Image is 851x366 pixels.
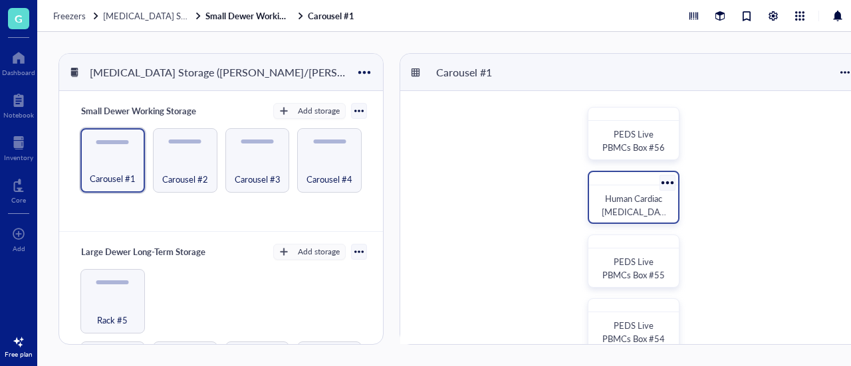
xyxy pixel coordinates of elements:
a: Small Dewer Working StorageCarousel #1 [205,10,357,22]
div: Add storage [298,246,340,258]
span: PEDS Live PBMCs Box #55 [602,255,665,281]
div: Notebook [3,111,34,119]
button: Add storage [273,103,346,119]
div: Small Dewer Working Storage [75,102,202,120]
div: Add [13,244,25,252]
a: Inventory [4,132,33,161]
span: [MEDICAL_DATA] Storage ([PERSON_NAME]/[PERSON_NAME]) [103,9,354,22]
div: Free plan [5,350,33,358]
span: Rack #5 [97,313,128,327]
a: [MEDICAL_DATA] Storage ([PERSON_NAME]/[PERSON_NAME]) [103,10,203,22]
span: Carousel #2 [162,172,208,187]
div: Large Dewer Long-Term Storage [75,242,211,261]
span: Carousel #3 [235,172,281,187]
a: Core [11,175,26,204]
div: Inventory [4,153,33,161]
div: Carousel #1 [430,61,510,84]
span: PEDS Live PBMCs Box #56 [602,128,665,153]
a: Dashboard [2,47,35,76]
div: Add storage [298,105,340,117]
span: PEDS Live PBMCs Box #54 [602,319,665,345]
span: Carousel #4 [306,172,352,187]
div: Core [11,196,26,204]
span: Freezers [53,9,86,22]
span: G [15,10,23,27]
a: Freezers [53,10,100,22]
a: Notebook [3,90,34,119]
button: Add storage [273,244,346,260]
span: Carousel #1 [90,171,136,186]
span: Human Cardiac [MEDICAL_DATA] in FM [602,192,666,231]
div: [MEDICAL_DATA] Storage ([PERSON_NAME]/[PERSON_NAME]) [84,61,352,84]
div: Dashboard [2,68,35,76]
